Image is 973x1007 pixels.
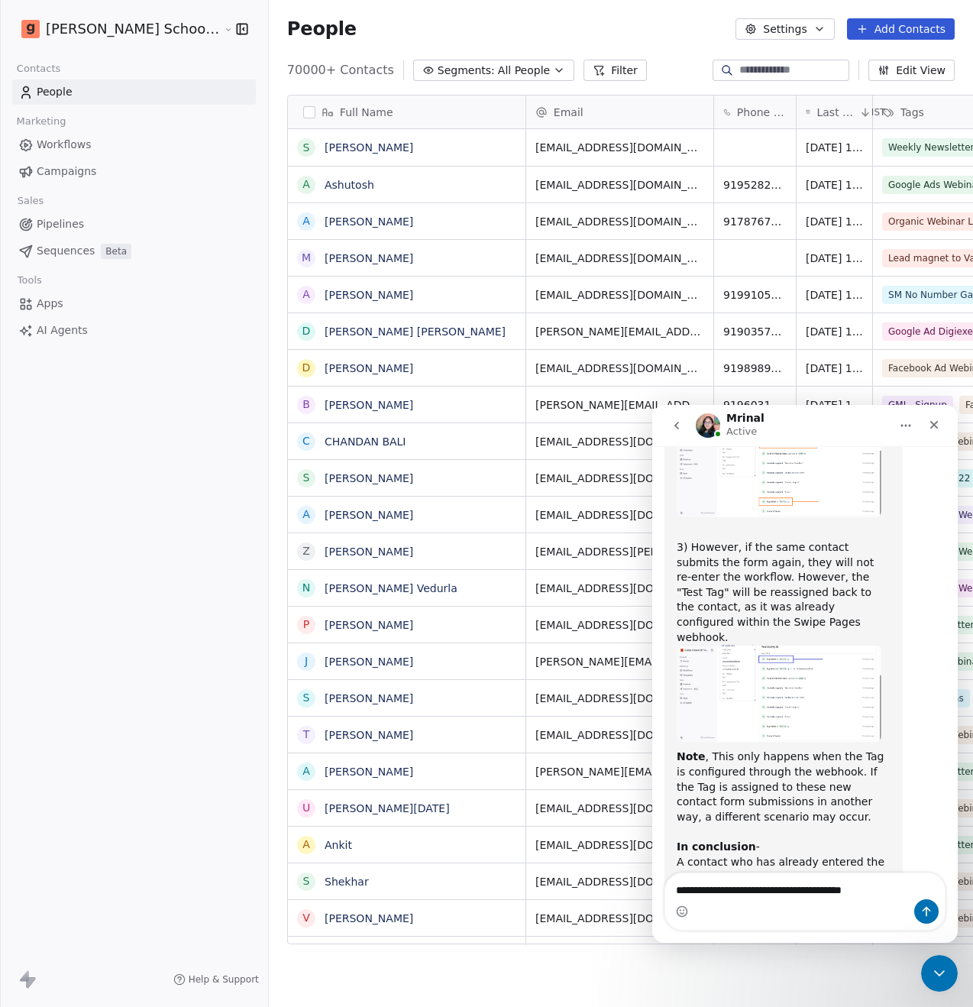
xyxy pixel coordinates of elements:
[535,581,704,596] span: [EMAIL_ADDRESS][DOMAIN_NAME]
[12,79,256,105] a: People
[325,215,413,228] a: [PERSON_NAME]
[806,397,863,413] span: [DATE] 12:04 PM
[173,973,259,986] a: Help & Support
[325,472,413,484] a: [PERSON_NAME]
[498,63,550,79] span: All People
[737,105,787,120] span: Phone Number
[37,243,95,259] span: Sequences
[10,110,73,133] span: Marketing
[303,727,310,743] div: T
[583,60,647,81] button: Filter
[37,296,63,312] span: Apps
[302,873,309,889] div: S
[302,507,310,523] div: A
[302,250,311,266] div: m
[325,252,413,264] a: [PERSON_NAME]
[12,318,256,343] a: AI Agents
[554,105,583,120] span: Email
[868,60,955,81] button: Edit View
[535,361,704,376] span: [EMAIL_ADDRESS][DOMAIN_NAME]
[535,507,704,523] span: [EMAIL_ADDRESS][DOMAIN_NAME]
[325,546,413,558] a: [PERSON_NAME]
[325,656,413,668] a: [PERSON_NAME]
[302,140,309,156] div: S
[18,16,212,42] button: [PERSON_NAME] School of Finance LLP
[101,244,131,259] span: Beta
[535,727,704,743] span: [EMAIL_ADDRESS][DOMAIN_NAME]
[652,405,958,943] iframe: To enrich screen reader interactions, please activate Accessibility in Grammarly extension settings
[723,177,787,193] span: 919528222341
[882,396,953,414] span: GMI - Signup
[302,763,310,779] div: A
[535,287,704,303] span: [EMAIL_ADDRESS][DOMAIN_NAME]
[806,324,863,339] span: [DATE] 12:04 PM
[806,287,863,303] span: [DATE] 12:04 PM
[325,766,413,778] a: [PERSON_NAME]
[806,214,863,229] span: [DATE] 12:04 PM
[714,96,796,128] div: Phone Number
[535,434,704,449] span: [EMAIL_ADDRESS][DOMAIN_NAME]
[287,61,394,79] span: 70000+ Contacts
[37,216,84,232] span: Pipelines
[535,140,704,155] span: [EMAIL_ADDRESS][DOMAIN_NAME]
[723,361,787,376] span: 919898997652
[302,213,310,229] div: A
[535,617,704,633] span: [EMAIL_ADDRESS][DOMAIN_NAME]
[735,18,834,40] button: Settings
[535,214,704,229] span: [EMAIL_ADDRESS][DOMAIN_NAME]
[535,177,704,193] span: [EMAIL_ADDRESS][DOMAIN_NAME]
[302,690,309,706] div: S
[325,141,413,154] a: [PERSON_NAME]
[303,617,309,633] div: P
[325,179,374,191] a: Ashutosh
[302,910,310,926] div: V
[535,911,704,926] span: [EMAIL_ADDRESS][DOMAIN_NAME]
[12,159,256,184] a: Campaigns
[325,362,413,374] a: [PERSON_NAME]
[806,140,863,155] span: [DATE] 12:04 PM
[302,433,310,449] div: C
[535,544,704,559] span: [EMAIL_ADDRESS][PERSON_NAME][DOMAIN_NAME]
[325,839,352,851] a: Ankit
[535,397,704,413] span: [PERSON_NAME][EMAIL_ADDRESS][DOMAIN_NAME]
[921,955,958,992] iframe: Intercom live chat
[325,876,369,888] a: Shekhar
[797,96,872,128] div: Last Activity DateIST
[302,323,310,339] div: D
[325,582,457,594] a: [PERSON_NAME] Vedurla
[302,287,310,303] div: A
[535,837,704,853] span: [EMAIL_ADDRESS][DOMAIN_NAME]
[816,105,855,120] span: Last Activity Date
[12,212,256,237] a: Pipelines
[21,20,40,38] img: Goela%20School%20Logos%20(4).png
[340,105,393,120] span: Full Name
[302,397,310,413] div: b
[535,251,704,266] span: [EMAIL_ADDRESS][DOMAIN_NAME]
[806,361,863,376] span: [DATE] 12:04 PM
[302,837,310,853] div: A
[325,692,413,704] a: [PERSON_NAME]
[287,18,357,40] span: People
[325,436,406,448] a: CHANDAN BALI
[10,57,67,80] span: Contacts
[535,874,704,889] span: [EMAIL_ADDRESS][DOMAIN_NAME]
[535,801,704,816] span: [EMAIL_ADDRESS][DOMAIN_NAME]
[302,580,310,596] div: N
[535,654,704,669] span: [PERSON_NAME][EMAIL_ADDRESS][DOMAIN_NAME]
[37,137,92,153] span: Workflows
[438,63,495,79] span: Segments:
[723,324,787,339] span: 919035708428
[288,129,526,945] div: grid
